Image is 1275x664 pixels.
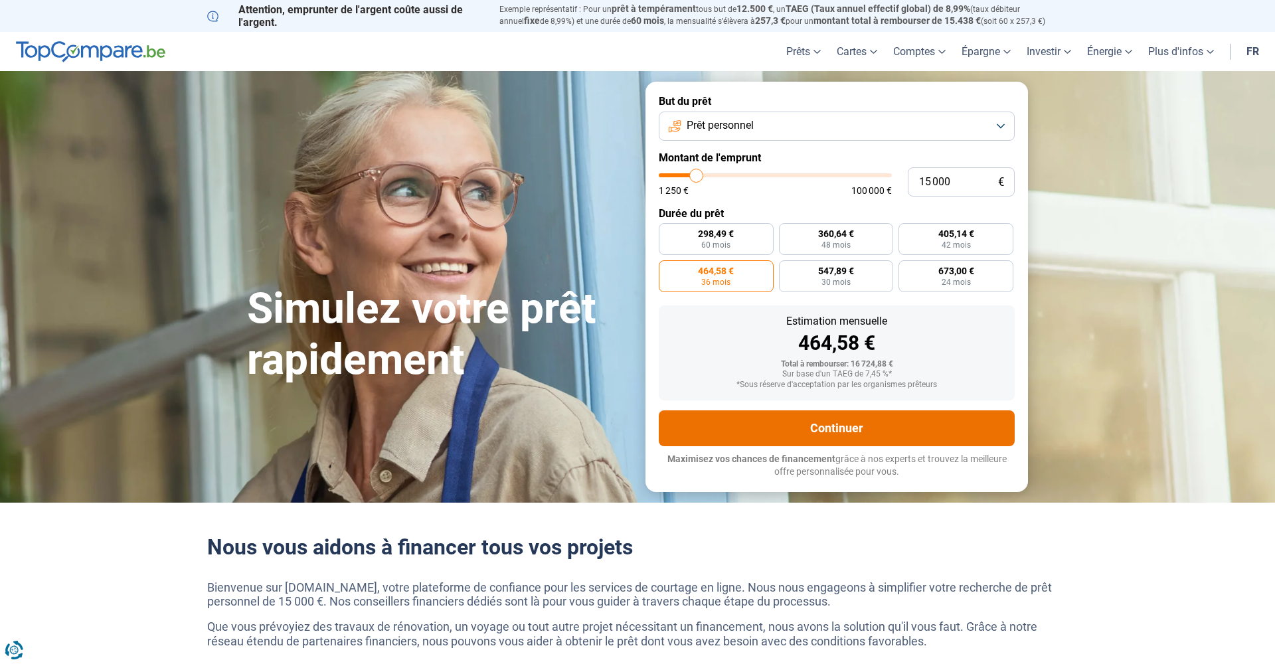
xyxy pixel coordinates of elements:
[687,118,754,133] span: Prêt personnel
[938,266,974,276] span: 673,00 €
[1079,32,1140,71] a: Énergie
[612,3,696,14] span: prêt à tempérament
[698,266,734,276] span: 464,58 €
[659,151,1015,164] label: Montant de l'emprunt
[821,241,851,249] span: 48 mois
[885,32,954,71] a: Comptes
[942,278,971,286] span: 24 mois
[659,186,689,195] span: 1 250 €
[207,580,1068,609] p: Bienvenue sur [DOMAIN_NAME], votre plateforme de confiance pour les services de courtage en ligne...
[1238,32,1267,71] a: fr
[851,186,892,195] span: 100 000 €
[669,316,1004,327] div: Estimation mensuelle
[659,112,1015,141] button: Prêt personnel
[954,32,1019,71] a: Épargne
[829,32,885,71] a: Cartes
[16,41,165,62] img: TopCompare
[701,278,730,286] span: 36 mois
[998,177,1004,188] span: €
[701,241,730,249] span: 60 mois
[659,410,1015,446] button: Continuer
[813,15,981,26] span: montant total à rembourser de 15.438 €
[247,284,630,386] h1: Simulez votre prêt rapidement
[1019,32,1079,71] a: Investir
[698,229,734,238] span: 298,49 €
[1140,32,1222,71] a: Plus d'infos
[778,32,829,71] a: Prêts
[669,360,1004,369] div: Total à rembourser: 16 724,88 €
[669,380,1004,390] div: *Sous réserve d'acceptation par les organismes prêteurs
[207,620,1068,648] p: Que vous prévoyiez des travaux de rénovation, un voyage ou tout autre projet nécessitant un finan...
[659,95,1015,108] label: But du prêt
[499,3,1068,27] p: Exemple représentatif : Pour un tous but de , un (taux débiteur annuel de 8,99%) et une durée de ...
[659,453,1015,479] p: grâce à nos experts et trouvez la meilleure offre personnalisée pour vous.
[938,229,974,238] span: 405,14 €
[669,370,1004,379] div: Sur base d'un TAEG de 7,45 %*
[631,15,664,26] span: 60 mois
[207,3,483,29] p: Attention, emprunter de l'argent coûte aussi de l'argent.
[821,278,851,286] span: 30 mois
[207,535,1068,560] h2: Nous vous aidons à financer tous vos projets
[818,266,854,276] span: 547,89 €
[942,241,971,249] span: 42 mois
[736,3,773,14] span: 12.500 €
[659,207,1015,220] label: Durée du prêt
[786,3,970,14] span: TAEG (Taux annuel effectif global) de 8,99%
[667,454,835,464] span: Maximisez vos chances de financement
[669,333,1004,353] div: 464,58 €
[524,15,540,26] span: fixe
[755,15,786,26] span: 257,3 €
[818,229,854,238] span: 360,64 €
